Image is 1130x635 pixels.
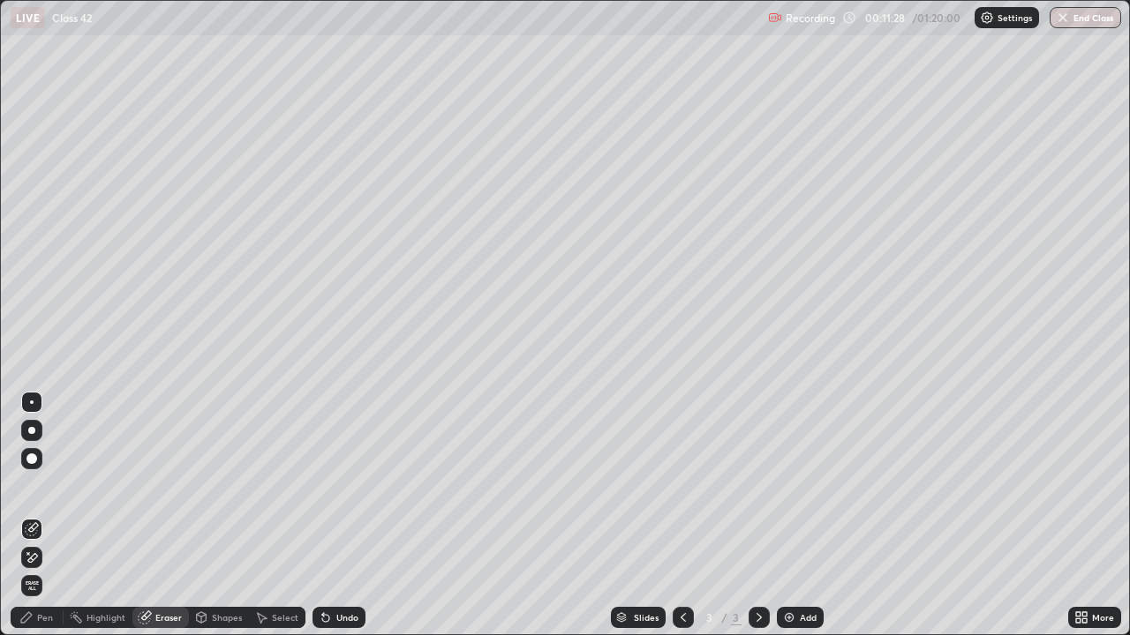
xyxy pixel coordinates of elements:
div: / [722,612,727,623]
p: Settings [998,13,1032,22]
div: Add [800,613,817,622]
div: Slides [634,613,659,622]
img: class-settings-icons [980,11,994,25]
div: Select [272,613,298,622]
img: add-slide-button [782,610,796,624]
div: Pen [37,613,53,622]
div: Eraser [155,613,182,622]
p: Class 42 [52,11,92,25]
div: Shapes [212,613,242,622]
span: Erase all [22,580,41,591]
img: recording.375f2c34.svg [768,11,782,25]
button: End Class [1050,7,1121,28]
p: LIVE [16,11,40,25]
div: Undo [336,613,358,622]
div: 3 [731,609,742,625]
img: end-class-cross [1056,11,1070,25]
div: Highlight [87,613,125,622]
p: Recording [786,11,835,25]
div: 3 [701,612,719,623]
div: More [1092,613,1114,622]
